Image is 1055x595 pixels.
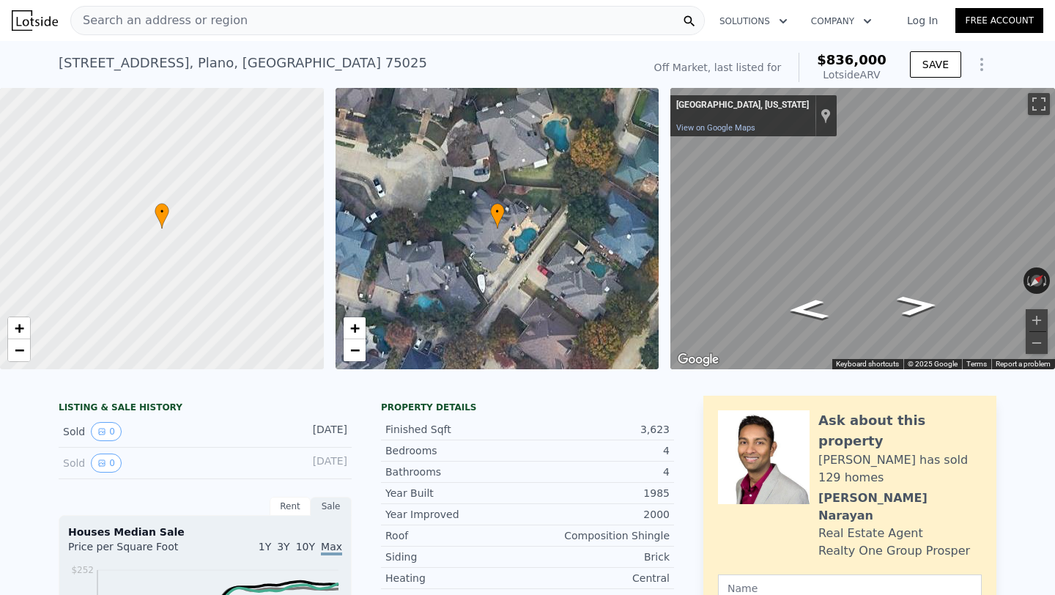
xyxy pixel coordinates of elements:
img: Google [674,350,722,369]
div: [PERSON_NAME] Narayan [818,489,982,525]
span: + [349,319,359,337]
div: 2000 [527,507,670,522]
div: Siding [385,550,527,564]
button: Reset the view [1023,267,1051,293]
div: Ask about this property [818,410,982,451]
button: Rotate clockwise [1043,267,1051,294]
button: Company [799,8,884,34]
button: View historical data [91,454,122,473]
button: Zoom out [1026,332,1048,354]
button: View historical data [91,422,122,441]
div: [DATE] [282,454,347,473]
div: Price per Square Foot [68,539,205,563]
a: Open this area in Google Maps (opens a new window) [674,350,722,369]
div: [GEOGRAPHIC_DATA], [US_STATE] [676,100,809,111]
div: 4 [527,443,670,458]
button: Toggle fullscreen view [1028,93,1050,115]
div: Brick [527,550,670,564]
tspan: $252 [71,565,94,575]
div: Composition Shingle [527,528,670,543]
div: • [155,203,169,229]
div: LISTING & SALE HISTORY [59,402,352,416]
a: Zoom in [8,317,30,339]
span: 10Y [296,541,315,552]
div: Roof [385,528,527,543]
div: Real Estate Agent [818,525,923,542]
span: • [490,205,505,218]
div: Off Market, last listed for [654,60,782,75]
span: 1Y [259,541,271,552]
div: [STREET_ADDRESS] , Plano , [GEOGRAPHIC_DATA] 75025 [59,53,427,73]
div: Map [670,88,1055,369]
div: Houses Median Sale [68,525,342,539]
div: [DATE] [282,422,347,441]
div: Lotside ARV [817,67,886,82]
button: Zoom in [1026,309,1048,331]
path: Go Southwest [771,295,846,325]
a: Zoom out [344,339,366,361]
div: 1985 [527,486,670,500]
div: • [490,203,505,229]
a: View on Google Maps [676,123,755,133]
img: Lotside [12,10,58,31]
path: Go Northeast [880,291,955,321]
a: Log In [889,13,955,28]
div: Finished Sqft [385,422,527,437]
button: SAVE [910,51,961,78]
div: Sold [63,422,193,441]
div: Bathrooms [385,465,527,479]
div: Rent [270,497,311,516]
button: Solutions [708,8,799,34]
div: Heating [385,571,527,585]
button: Keyboard shortcuts [836,359,899,369]
div: 4 [527,465,670,479]
a: Zoom out [8,339,30,361]
div: [PERSON_NAME] has sold 129 homes [818,451,982,487]
span: − [349,341,359,359]
span: − [15,341,24,359]
a: Show location on map [821,108,831,124]
div: Central [527,571,670,585]
a: Zoom in [344,317,366,339]
div: Bedrooms [385,443,527,458]
a: Report a problem [996,360,1051,368]
span: $836,000 [817,52,886,67]
div: Sale [311,497,352,516]
span: Search an address or region [71,12,248,29]
button: Rotate counterclockwise [1023,267,1032,294]
span: © 2025 Google [908,360,958,368]
div: Realty One Group Prosper [818,542,970,560]
div: Year Improved [385,507,527,522]
span: Max [321,541,342,555]
span: + [15,319,24,337]
span: 3Y [277,541,289,552]
button: Show Options [967,50,996,79]
span: • [155,205,169,218]
div: 3,623 [527,422,670,437]
div: Property details [381,402,674,413]
div: Sold [63,454,193,473]
a: Free Account [955,8,1043,33]
a: Terms (opens in new tab) [966,360,987,368]
div: Year Built [385,486,527,500]
div: Street View [670,88,1055,369]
